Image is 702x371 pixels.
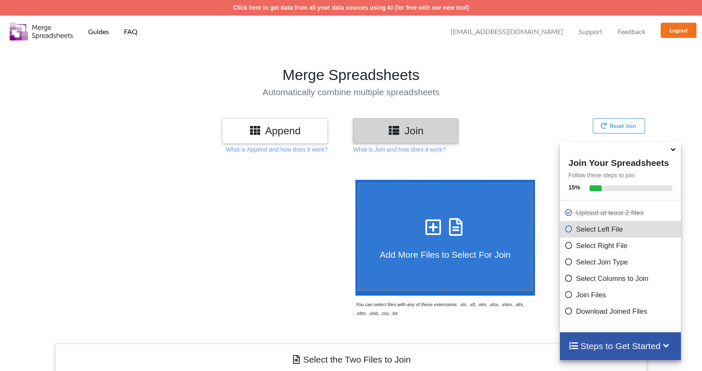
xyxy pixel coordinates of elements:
[564,290,679,300] p: Join Files
[451,28,563,35] span: [EMAIL_ADDRESS][DOMAIN_NAME]
[124,27,137,36] p: FAQ
[229,125,321,137] h3: Append
[355,302,524,316] i: You can select files with any of these extensions: .xls, .xlt, .xlm, .xlsx, .xlsm, .xltx, .xltm, ...
[564,257,679,267] p: Select Join Type
[8,205,160,333] iframe: chat widget
[233,4,469,11] a: Click here to get data from all your data sources using AI (for free with our new tool)
[618,28,646,35] span: Feedback
[353,145,445,154] p: What is Join and how does it work?
[593,118,646,133] button: Reset Join
[564,240,679,251] p: Select Right File
[564,224,679,235] p: Select Left File
[564,306,679,317] p: Download Joined Files
[578,28,602,35] span: Support
[8,337,35,363] iframe: chat widget
[88,27,109,36] p: Guides
[10,22,73,40] img: Logo.png
[661,23,697,38] button: Logout
[568,184,580,191] b: 15 %
[226,145,328,154] p: What is Append and how does it work?
[564,208,679,218] p: Upload at least 2 files
[560,155,681,168] h4: Join Your Spreadsheets
[380,250,511,259] span: Add More Files to Select For Join
[568,341,672,351] h4: Steps to Get Started
[62,350,640,369] h4: Select the Two Files to Join
[564,273,679,284] p: Select Columns to Join
[359,125,452,137] h3: Join
[560,171,681,179] p: Follow these steps to join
